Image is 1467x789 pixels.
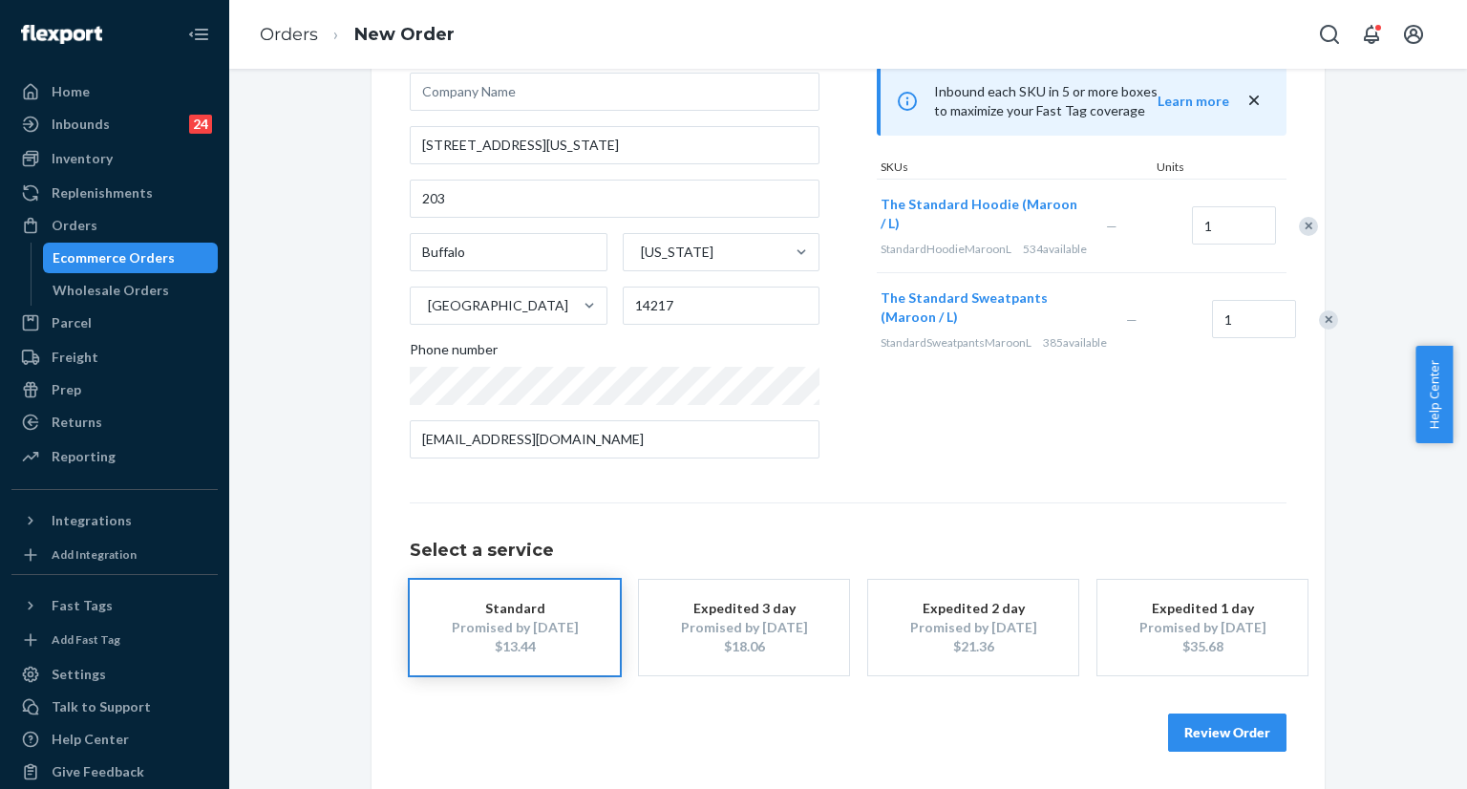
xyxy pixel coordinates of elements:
button: Open Search Box [1310,15,1349,53]
span: — [1126,311,1137,328]
div: Settings [52,665,106,684]
a: Orders [11,210,218,241]
div: Inbound each SKU in 5 or more boxes to maximize your Fast Tag coverage [877,67,1286,136]
a: Inbounds24 [11,109,218,139]
div: Freight [52,348,98,367]
div: Expedited 3 day [668,599,820,618]
div: Expedited 1 day [1126,599,1279,618]
button: The Standard Hoodie (Maroon / L) [881,195,1083,233]
button: Review Order [1168,714,1286,752]
input: Quantity [1192,206,1276,245]
div: Remove Item [1319,310,1338,330]
div: 24 [189,115,212,134]
div: Remove Item [1299,217,1318,236]
span: The Standard Hoodie (Maroon / L) [881,196,1077,231]
button: Expedited 1 dayPromised by [DATE]$35.68 [1097,580,1308,675]
div: Wholesale Orders [53,281,169,300]
a: Orders [260,24,318,45]
input: Street Address 2 (Optional) [410,180,819,218]
input: ZIP Code [623,287,820,325]
div: Reporting [52,447,116,466]
a: Talk to Support [11,692,218,722]
div: $18.06 [668,637,820,656]
div: Promised by [DATE] [897,618,1050,637]
a: Freight [11,342,218,373]
input: Street Address [410,126,819,164]
input: [US_STATE] [639,243,641,262]
div: Promised by [DATE] [668,618,820,637]
button: Expedited 3 dayPromised by [DATE]$18.06 [639,580,849,675]
div: Integrations [52,511,132,530]
div: Prep [52,380,81,399]
button: Give Feedback [11,757,218,787]
div: Replenishments [52,183,153,203]
a: Inventory [11,143,218,174]
input: Company Name [410,73,819,111]
a: Reporting [11,441,218,472]
div: Orders [52,216,97,235]
ol: breadcrumbs [244,7,470,63]
div: Promised by [DATE] [438,618,591,637]
a: Wholesale Orders [43,275,219,306]
div: Add Fast Tag [52,631,120,648]
div: $21.36 [897,637,1050,656]
a: Replenishments [11,178,218,208]
input: Email (Only Required for International) [410,420,819,458]
div: Expedited 2 day [897,599,1050,618]
button: Close Navigation [180,15,218,53]
a: Home [11,76,218,107]
div: Fast Tags [52,596,113,615]
div: Units [1153,159,1239,179]
span: Phone number [410,340,498,367]
h1: Select a service [410,542,1286,561]
div: SKUs [877,159,1153,179]
div: Returns [52,413,102,432]
a: Parcel [11,308,218,338]
a: New Order [354,24,455,45]
input: City [410,233,607,271]
div: Give Feedback [52,762,144,781]
div: [GEOGRAPHIC_DATA] [428,296,568,315]
span: StandardSweatpantsMaroonL [881,335,1031,350]
div: Inventory [52,149,113,168]
button: Open account menu [1394,15,1433,53]
img: Flexport logo [21,25,102,44]
div: [US_STATE] [641,243,713,262]
span: 385 available [1043,335,1107,350]
button: Learn more [1158,92,1229,111]
a: Returns [11,407,218,437]
button: Help Center [1415,346,1453,443]
a: Help Center [11,724,218,755]
span: The Standard Sweatpants (Maroon / L) [881,289,1048,325]
button: Expedited 2 dayPromised by [DATE]$21.36 [868,580,1078,675]
div: Standard [438,599,591,618]
input: [GEOGRAPHIC_DATA] [426,296,428,315]
span: StandardHoodieMaroonL [881,242,1011,256]
div: Help Center [52,730,129,749]
input: Quantity [1212,300,1296,338]
a: Settings [11,659,218,690]
div: Add Integration [52,546,137,563]
button: Integrations [11,505,218,536]
a: Prep [11,374,218,405]
div: Home [52,82,90,101]
span: 534 available [1023,242,1087,256]
button: Fast Tags [11,590,218,621]
a: Add Fast Tag [11,629,218,651]
button: close [1244,91,1264,111]
button: StandardPromised by [DATE]$13.44 [410,580,620,675]
a: Add Integration [11,544,218,566]
button: The Standard Sweatpants (Maroon / L) [881,288,1103,327]
div: Ecommerce Orders [53,248,175,267]
div: Promised by [DATE] [1126,618,1279,637]
span: — [1106,218,1117,234]
div: Talk to Support [52,697,151,716]
a: Ecommerce Orders [43,243,219,273]
div: $13.44 [438,637,591,656]
div: $35.68 [1126,637,1279,656]
div: Inbounds [52,115,110,134]
button: Open notifications [1352,15,1391,53]
div: Parcel [52,313,92,332]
